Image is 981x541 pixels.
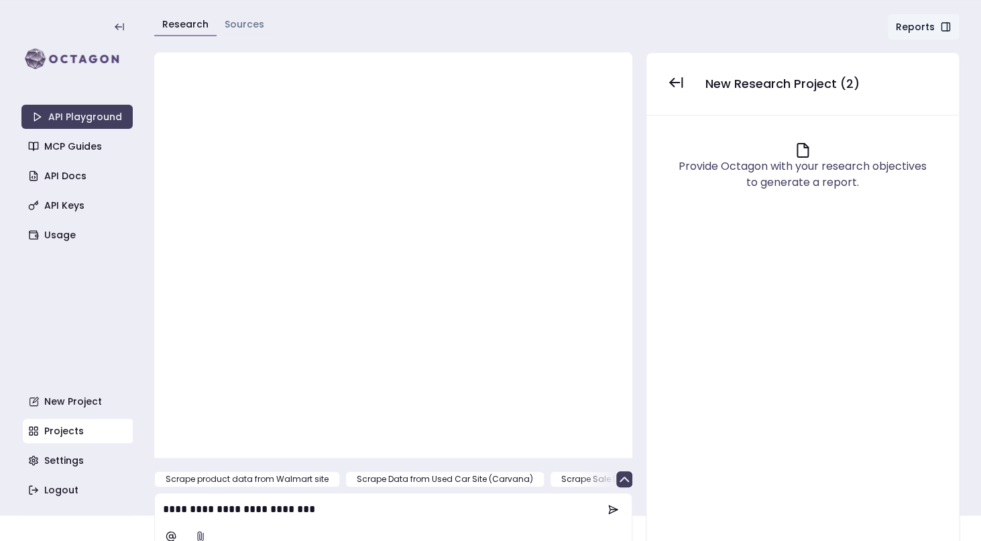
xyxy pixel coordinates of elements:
button: Scrape Data from Used Car Site (Carvana) [345,471,544,487]
a: API Docs [23,164,134,188]
a: API Playground [21,105,133,129]
img: logo-rect-yK7x_WSZ.svg [21,46,133,72]
a: Logout [23,478,134,502]
a: New Project [23,389,134,413]
a: MCP Guides [23,134,134,158]
a: API Keys [23,193,134,217]
a: Usage [23,223,134,247]
button: New Research Project (2) [695,69,870,99]
button: Scrape product data from Walmart site [154,471,340,487]
button: Scrape Sale Listings from [GEOGRAPHIC_DATA] [550,471,764,487]
a: Research [162,17,209,31]
a: Sources [225,17,264,31]
div: Provide Octagon with your research objectives to generate a report. [673,158,932,191]
a: Settings [23,448,134,473]
a: Projects [23,419,134,443]
button: Reports [887,13,960,40]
